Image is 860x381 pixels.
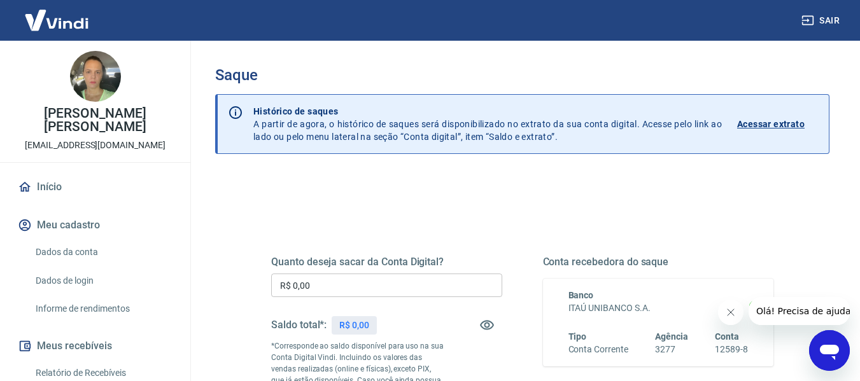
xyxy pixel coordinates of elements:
h6: 3277 [655,343,688,356]
h3: Saque [215,66,829,84]
button: Sair [799,9,845,32]
iframe: Mensagem da empresa [749,297,850,325]
a: Início [15,173,175,201]
p: [PERSON_NAME] [PERSON_NAME] [10,107,180,134]
p: Histórico de saques [253,105,722,118]
span: Conta [715,331,739,342]
p: Acessar extrato [737,118,805,130]
iframe: Botão para abrir a janela de mensagens [809,330,850,371]
h5: Quanto deseja sacar da Conta Digital? [271,256,502,268]
span: Olá! Precisa de ajuda? [8,9,107,19]
span: Banco [568,290,594,300]
img: Vindi [15,1,98,39]
button: Meus recebíveis [15,332,175,360]
h6: Conta Corrente [568,343,628,356]
a: Dados de login [31,268,175,294]
a: Acessar extrato [737,105,819,143]
h5: Saldo total*: [271,319,327,331]
p: [EMAIL_ADDRESS][DOMAIN_NAME] [25,139,166,152]
button: Meu cadastro [15,211,175,239]
p: R$ 0,00 [339,319,369,332]
img: 15d61fe2-2cf3-463f-abb3-188f2b0ad94a.jpeg [70,51,121,102]
span: Tipo [568,331,587,342]
h6: ITAÚ UNIBANCO S.A. [568,301,749,315]
a: Informe de rendimentos [31,296,175,322]
span: Agência [655,331,688,342]
h5: Conta recebedora do saque [543,256,774,268]
p: A partir de agora, o histórico de saques será disponibilizado no extrato da sua conta digital. Ac... [253,105,722,143]
iframe: Fechar mensagem [718,300,744,325]
a: Dados da conta [31,239,175,265]
h6: 12589-8 [715,343,748,356]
